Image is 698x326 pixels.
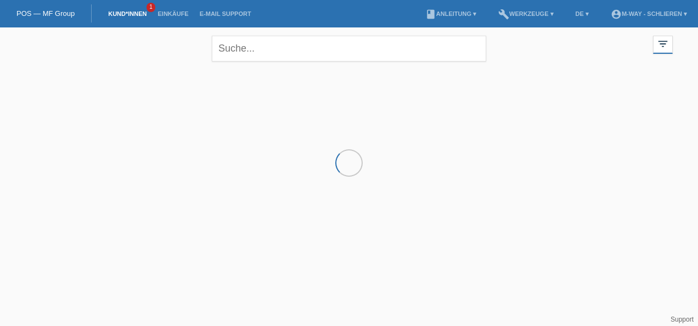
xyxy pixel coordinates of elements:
a: Einkäufe [152,10,194,17]
a: account_circlem-way - Schlieren ▾ [605,10,693,17]
a: POS — MF Group [16,9,75,18]
a: buildWerkzeuge ▾ [493,10,559,17]
a: DE ▾ [570,10,594,17]
i: account_circle [611,9,622,20]
a: Support [671,316,694,323]
i: build [498,9,509,20]
i: filter_list [657,38,669,50]
a: Kund*innen [103,10,152,17]
span: 1 [147,3,155,12]
a: bookAnleitung ▾ [420,10,482,17]
i: book [425,9,436,20]
a: E-Mail Support [194,10,257,17]
input: Suche... [212,36,486,61]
